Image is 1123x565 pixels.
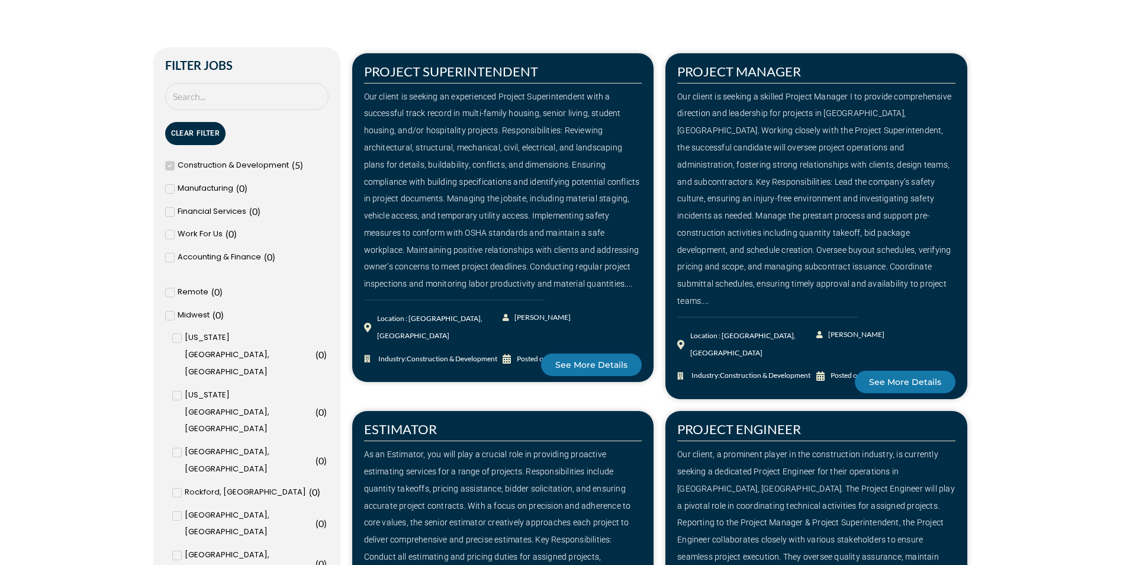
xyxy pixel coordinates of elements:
[317,486,320,497] span: )
[178,203,246,220] span: Financial Services
[324,455,327,466] span: )
[316,349,318,360] span: (
[318,518,324,529] span: 0
[178,307,210,324] span: Midwest
[677,421,801,437] a: PROJECT ENGINEER
[178,284,208,301] span: Remote
[185,507,313,541] span: [GEOGRAPHIC_DATA], [GEOGRAPHIC_DATA]
[215,309,221,320] span: 0
[300,159,303,171] span: )
[272,251,275,262] span: )
[855,371,955,393] a: See More Details
[316,455,318,466] span: (
[324,518,327,529] span: )
[239,182,244,194] span: 0
[229,228,234,239] span: 0
[541,354,642,376] a: See More Details
[185,484,306,501] span: Rockford, [GEOGRAPHIC_DATA]
[318,349,324,360] span: 0
[214,286,220,297] span: 0
[318,406,324,418] span: 0
[165,122,226,145] button: Clear Filter
[252,206,258,217] span: 0
[324,406,327,418] span: )
[869,378,941,386] span: See More Details
[165,83,329,111] input: Search Job
[816,326,886,344] a: [PERSON_NAME]
[264,251,267,262] span: (
[236,182,239,194] span: (
[267,251,272,262] span: 0
[364,421,437,437] a: ESTIMATOR
[185,387,313,438] span: [US_STATE][GEOGRAPHIC_DATA], [GEOGRAPHIC_DATA]
[220,286,223,297] span: )
[178,249,261,266] span: Accounting & Finance
[364,88,642,293] div: Our client is seeking an experienced Project Superintendent with a successful track record in mul...
[221,309,224,320] span: )
[825,326,884,344] span: [PERSON_NAME]
[165,59,329,71] h2: Filter Jobs
[677,63,801,79] a: PROJECT MANAGER
[178,157,289,174] span: Construction & Development
[503,309,572,326] a: [PERSON_NAME]
[211,286,214,297] span: (
[292,159,295,171] span: (
[258,206,260,217] span: )
[677,88,955,310] div: Our client is seeking a skilled Project Manager I to provide comprehensive direction and leadersh...
[213,309,215,320] span: (
[316,518,318,529] span: (
[318,455,324,466] span: 0
[249,206,252,217] span: (
[244,182,247,194] span: )
[178,226,223,243] span: Work For Us
[226,228,229,239] span: (
[185,444,313,478] span: [GEOGRAPHIC_DATA], [GEOGRAPHIC_DATA]
[178,180,233,197] span: Manufacturing
[185,329,313,380] span: [US_STATE][GEOGRAPHIC_DATA], [GEOGRAPHIC_DATA]
[324,349,327,360] span: )
[511,309,571,326] span: [PERSON_NAME]
[555,361,628,369] span: See More Details
[234,228,237,239] span: )
[364,63,538,79] a: PROJECT SUPERINTENDENT
[690,328,816,362] div: Location : [GEOGRAPHIC_DATA], [GEOGRAPHIC_DATA]
[295,159,300,171] span: 5
[309,486,312,497] span: (
[312,486,317,497] span: 0
[377,310,503,345] div: Location : [GEOGRAPHIC_DATA], [GEOGRAPHIC_DATA]
[316,406,318,418] span: (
